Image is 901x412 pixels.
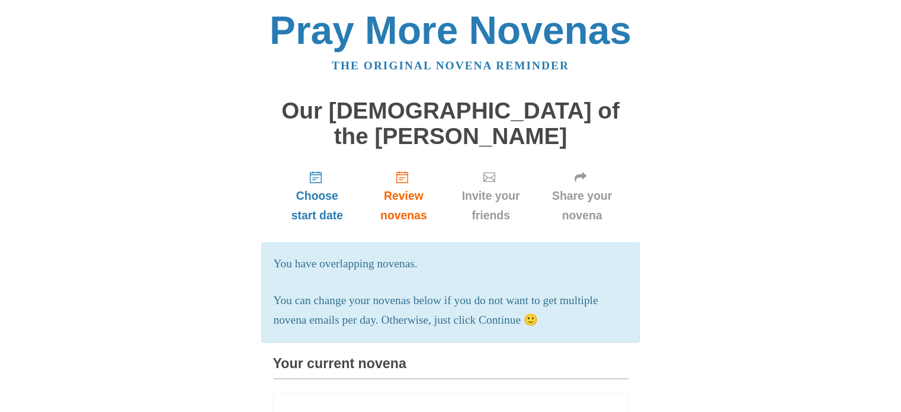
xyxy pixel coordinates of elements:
[274,254,628,274] p: You have overlapping novenas.
[458,186,524,225] span: Invite your friends
[332,59,569,72] a: The original novena reminder
[548,186,617,225] span: Share your novena
[361,161,445,231] a: Review novenas
[270,8,631,52] a: Pray More Novenas
[446,161,536,231] a: Invite your friends
[273,98,629,149] h1: Our [DEMOGRAPHIC_DATA] of the [PERSON_NAME]
[536,161,629,231] a: Share your novena
[274,291,628,330] p: You can change your novenas below if you do not want to get multiple novena emails per day. Other...
[273,356,629,379] h3: Your current novena
[373,186,434,225] span: Review novenas
[273,161,362,231] a: Choose start date
[285,186,350,225] span: Choose start date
